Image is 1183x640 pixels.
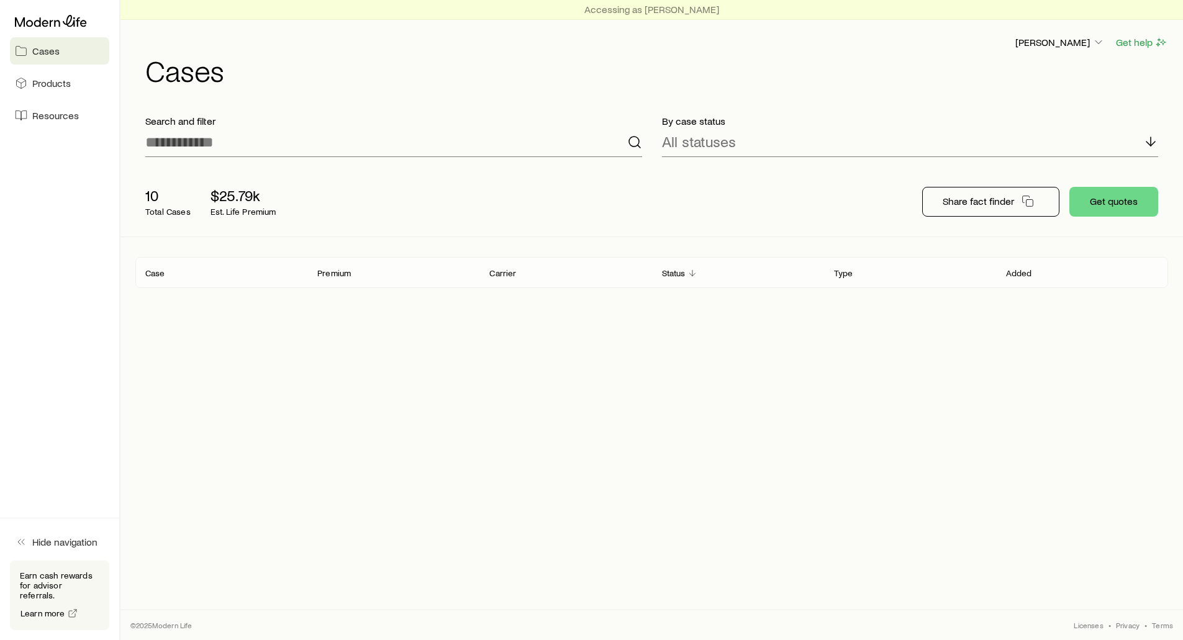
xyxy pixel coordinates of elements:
[1006,268,1032,278] p: Added
[662,115,1159,127] p: By case status
[834,268,853,278] p: Type
[10,528,109,556] button: Hide navigation
[20,570,99,600] p: Earn cash rewards for advisor referrals.
[130,620,193,630] p: © 2025 Modern Life
[584,3,719,16] p: Accessing as [PERSON_NAME]
[211,187,276,204] p: $25.79k
[145,187,191,204] p: 10
[1115,35,1168,50] button: Get help
[145,115,642,127] p: Search and filter
[662,133,736,150] p: All statuses
[211,207,276,217] p: Est. Life Premium
[1108,620,1111,630] span: •
[1116,620,1140,630] a: Privacy
[1069,187,1158,217] button: Get quotes
[1015,35,1105,50] button: [PERSON_NAME]
[1074,620,1103,630] a: Licenses
[145,207,191,217] p: Total Cases
[489,268,516,278] p: Carrier
[317,268,351,278] p: Premium
[662,268,686,278] p: Status
[943,195,1014,207] p: Share fact finder
[20,609,65,618] span: Learn more
[1152,620,1173,630] a: Terms
[32,109,79,122] span: Resources
[1144,620,1147,630] span: •
[10,102,109,129] a: Resources
[32,45,60,57] span: Cases
[10,70,109,97] a: Products
[10,561,109,630] div: Earn cash rewards for advisor referrals.Learn more
[145,55,1168,85] h1: Cases
[32,536,97,548] span: Hide navigation
[135,257,1168,288] div: Client cases
[10,37,109,65] a: Cases
[922,187,1059,217] button: Share fact finder
[145,268,165,278] p: Case
[1015,36,1105,48] p: [PERSON_NAME]
[32,77,71,89] span: Products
